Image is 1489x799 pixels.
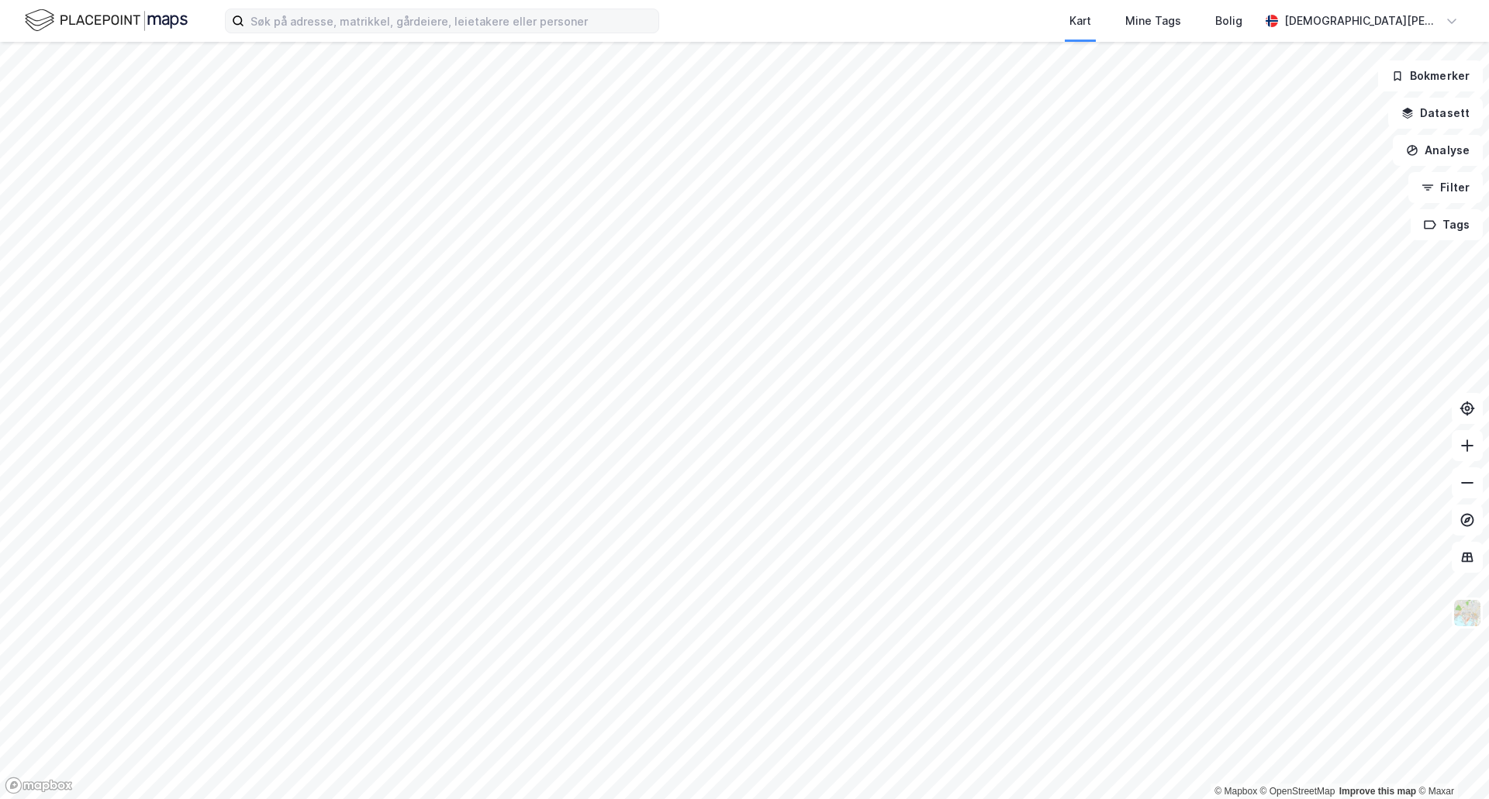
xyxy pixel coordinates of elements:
[1411,725,1489,799] div: Kontrollprogram for chat
[1393,135,1483,166] button: Analyse
[1411,209,1483,240] button: Tags
[1378,60,1483,91] button: Bokmerker
[1284,12,1439,30] div: [DEMOGRAPHIC_DATA][PERSON_NAME]
[1453,598,1482,628] img: Z
[1339,786,1416,797] a: Improve this map
[5,777,73,794] a: Mapbox homepage
[25,7,188,34] img: logo.f888ab2527a4732fd821a326f86c7f29.svg
[244,9,658,33] input: Søk på adresse, matrikkel, gårdeiere, leietakere eller personer
[1215,12,1242,30] div: Bolig
[1260,786,1335,797] a: OpenStreetMap
[1411,725,1489,799] iframe: Chat Widget
[1069,12,1091,30] div: Kart
[1125,12,1181,30] div: Mine Tags
[1388,98,1483,129] button: Datasett
[1214,786,1257,797] a: Mapbox
[1408,172,1483,203] button: Filter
